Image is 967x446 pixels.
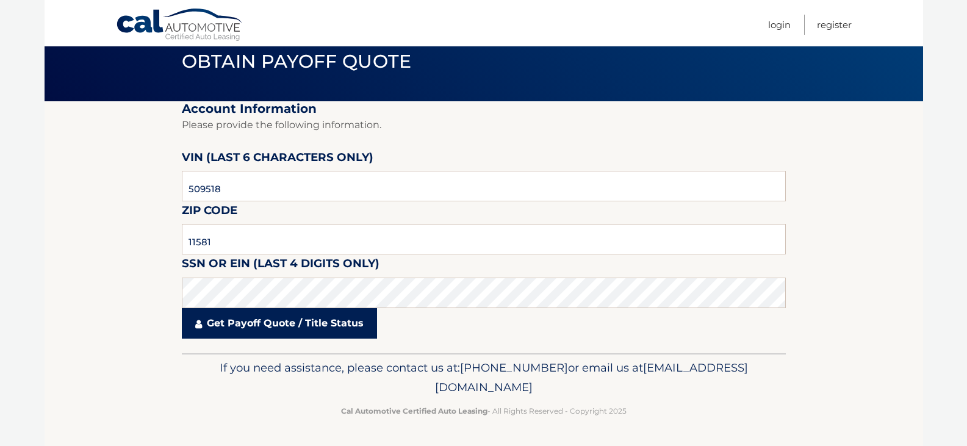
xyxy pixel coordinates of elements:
[190,358,778,397] p: If you need assistance, please contact us at: or email us at
[182,50,412,73] span: Obtain Payoff Quote
[182,201,237,224] label: Zip Code
[182,254,379,277] label: SSN or EIN (last 4 digits only)
[182,101,786,117] h2: Account Information
[341,406,487,415] strong: Cal Automotive Certified Auto Leasing
[182,308,377,339] a: Get Payoff Quote / Title Status
[768,15,791,35] a: Login
[190,405,778,417] p: - All Rights Reserved - Copyright 2025
[116,8,244,43] a: Cal Automotive
[182,148,373,171] label: VIN (last 6 characters only)
[182,117,786,134] p: Please provide the following information.
[817,15,852,35] a: Register
[460,361,568,375] span: [PHONE_NUMBER]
